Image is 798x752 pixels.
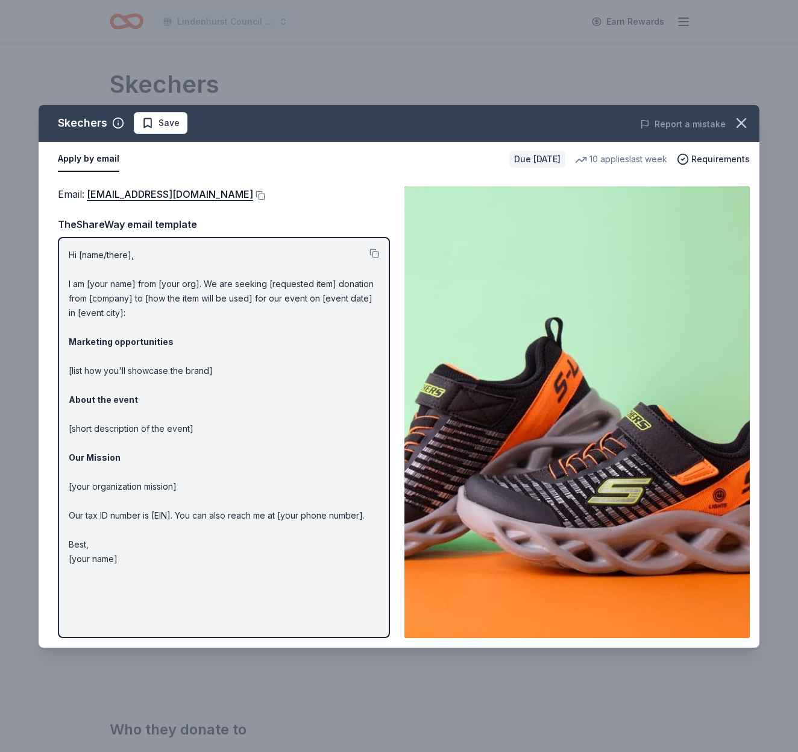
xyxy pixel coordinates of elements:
[691,152,750,166] span: Requirements
[58,216,390,232] div: TheShareWay email template
[69,452,121,463] strong: Our Mission
[404,186,750,638] img: Image for Skechers
[58,113,107,133] div: Skechers
[69,248,379,566] p: Hi [name/there], I am [your name] from [your org]. We are seeking [requested item] donation from ...
[159,116,180,130] span: Save
[134,112,187,134] button: Save
[509,151,565,168] div: Due [DATE]
[640,117,726,131] button: Report a mistake
[58,147,119,172] button: Apply by email
[87,186,253,202] a: [EMAIL_ADDRESS][DOMAIN_NAME]
[575,152,667,166] div: 10 applies last week
[69,337,174,347] strong: Marketing opportunities
[58,188,253,200] span: Email :
[677,152,750,166] button: Requirements
[69,394,138,405] strong: About the event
